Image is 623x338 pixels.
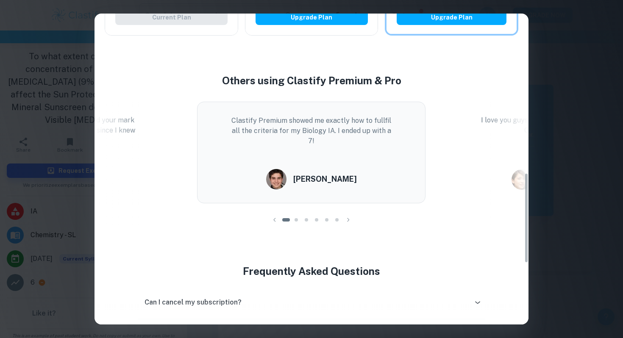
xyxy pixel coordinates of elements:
h4: Others using Clastify Premium & Pro [95,73,528,88]
button: Upgrade Plan [256,10,368,25]
button: Upgrade Plan [397,10,506,25]
h4: Frequently Asked Questions [138,263,485,279]
h6: [PERSON_NAME] [293,173,357,185]
div: Can I cancel my subscription? [138,292,485,313]
img: Carlos [266,169,286,189]
p: Clastify Premium showed me exactly how to fullfil all the criteria for my Biology IA. I ended up ... [231,116,391,146]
